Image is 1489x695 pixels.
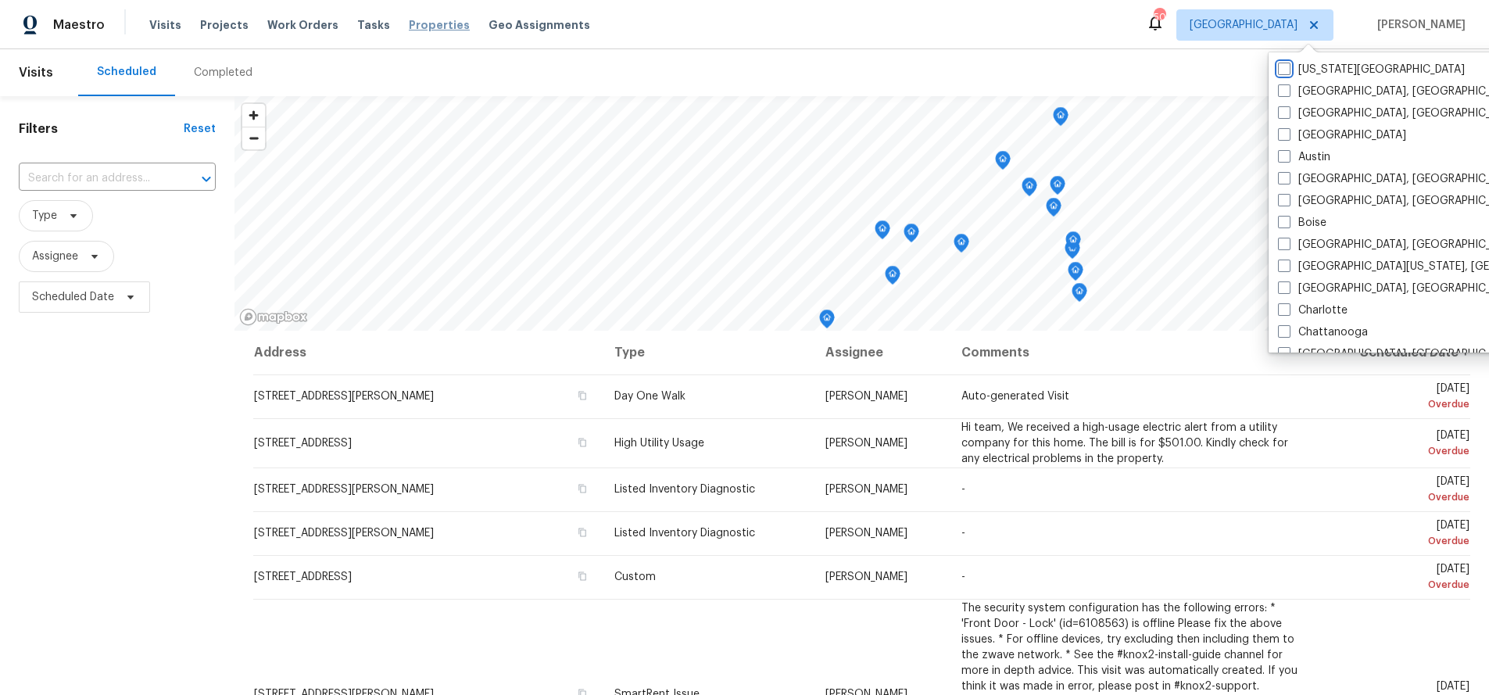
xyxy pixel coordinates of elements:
span: Type [32,208,57,224]
span: Visits [149,17,181,33]
span: Tasks [357,20,390,30]
span: [PERSON_NAME] [825,438,907,449]
div: Overdue [1326,396,1469,412]
h1: Filters [19,121,184,137]
span: [GEOGRAPHIC_DATA] [1190,17,1298,33]
span: [STREET_ADDRESS][PERSON_NAME] [254,484,434,495]
div: Map marker [1065,231,1081,256]
div: Map marker [1068,262,1083,286]
div: Map marker [1046,198,1061,222]
span: Projects [200,17,249,33]
span: [DATE] [1326,564,1469,593]
button: Copy Address [575,569,589,583]
a: Mapbox homepage [239,308,308,326]
div: Map marker [1065,240,1080,264]
div: Overdue [1326,489,1469,505]
label: [US_STATE][GEOGRAPHIC_DATA] [1278,62,1465,77]
span: High Utility Usage [614,438,704,449]
span: [DATE] [1326,476,1469,505]
button: Zoom out [242,127,265,149]
button: Open [195,168,217,190]
span: [DATE] [1326,520,1469,549]
span: Work Orders [267,17,338,33]
div: Completed [194,65,252,81]
button: Copy Address [575,435,589,450]
span: [PERSON_NAME] [825,484,907,495]
span: Geo Assignments [489,17,590,33]
span: Day One Walk [614,391,685,402]
span: [STREET_ADDRESS][PERSON_NAME] [254,528,434,539]
label: Boise [1278,215,1326,231]
label: Charlotte [1278,303,1348,318]
span: Properties [409,17,470,33]
div: Map marker [1072,283,1087,307]
div: Map marker [954,234,969,258]
span: [PERSON_NAME] [825,528,907,539]
div: Map marker [995,151,1011,175]
span: Visits [19,56,53,90]
th: Scheduled Date ↑ [1314,331,1470,374]
div: Reset [184,121,216,137]
th: Assignee [813,331,949,374]
label: Austin [1278,149,1330,165]
span: Listed Inventory Diagnostic [614,528,755,539]
span: [STREET_ADDRESS] [254,571,352,582]
button: Copy Address [575,389,589,403]
th: Address [253,331,602,374]
span: [DATE] [1326,430,1469,459]
span: [DATE] [1326,383,1469,412]
div: Scheduled [97,64,156,80]
span: [PERSON_NAME] [1371,17,1466,33]
span: - [961,528,965,539]
label: Chattanooga [1278,324,1368,340]
span: Hi team, We received a high-usage electric alert from a utility company for this home. The bill i... [961,422,1288,464]
input: Search for an address... [19,167,172,191]
button: Copy Address [575,482,589,496]
span: [PERSON_NAME] [825,571,907,582]
span: - [961,571,965,582]
span: Custom [614,571,656,582]
div: Map marker [1022,177,1037,202]
div: 50 [1154,9,1165,25]
div: Overdue [1326,577,1469,593]
div: Overdue [1326,533,1469,549]
span: Scheduled Date [32,289,114,305]
span: Auto-generated Visit [961,391,1069,402]
div: Map marker [1050,176,1065,200]
span: [STREET_ADDRESS] [254,438,352,449]
th: Type [602,331,813,374]
span: Listed Inventory Diagnostic [614,484,755,495]
canvas: Map [234,96,1489,331]
span: [PERSON_NAME] [825,391,907,402]
th: Comments [949,331,1314,374]
span: - [961,484,965,495]
button: Copy Address [575,525,589,539]
span: Maestro [53,17,105,33]
div: Map marker [904,224,919,248]
span: [STREET_ADDRESS][PERSON_NAME] [254,391,434,402]
div: Map marker [885,266,900,290]
div: Map marker [875,220,890,245]
div: Map marker [1053,107,1068,131]
span: Assignee [32,249,78,264]
button: Zoom in [242,104,265,127]
label: [GEOGRAPHIC_DATA] [1278,127,1406,143]
div: Overdue [1326,443,1469,459]
div: Map marker [819,310,835,334]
